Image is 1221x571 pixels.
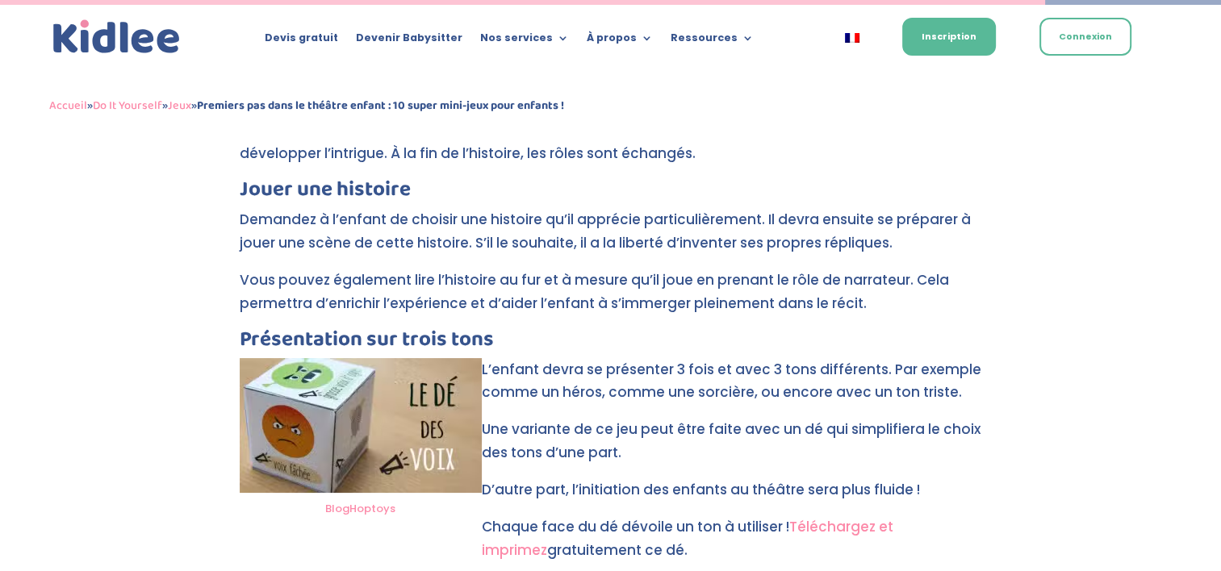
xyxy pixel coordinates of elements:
[325,501,395,516] a: BlogHoptoys
[240,119,982,179] p: Le joueur au centre doit seulement exécuter les instructions données ; c’est aux joueurs assis de...
[49,96,87,115] a: Accueil
[240,418,982,478] p: Une variante de ce jeu peut être faite avec un dé qui simplifiera le choix des tons d’une part.
[240,269,982,329] p: Vous pouvez également lire l’histoire au fur et à mesure qu’il joue en prenant le rôle de narrate...
[480,32,569,50] a: Nos services
[93,96,162,115] a: Do It Yourself
[587,32,653,50] a: À propos
[902,18,996,56] a: Inscription
[240,478,982,515] p: D’autre part, l’initiation des enfants au théâtre sera plus fluide !
[240,358,982,419] p: L’enfant devra se présenter 3 fois et avec 3 tons différents. Par exemple comme un héros, comme u...
[49,96,564,115] span: » » »
[49,16,184,58] a: Kidlee Logo
[265,32,338,50] a: Devis gratuit
[356,32,462,50] a: Devenir Babysitter
[168,96,191,115] a: Jeux
[1039,18,1131,56] a: Connexion
[845,33,859,43] img: Français
[240,179,982,208] h3: Jouer une histoire
[240,208,982,269] p: Demandez à l’enfant de choisir une histoire qu’il apprécie particulièrement. Il devra ensuite se ...
[49,16,184,58] img: logo_kidlee_bleu
[482,517,893,560] a: Téléchargez et imprimez
[240,358,482,493] img: le dé des voix
[671,32,754,50] a: Ressources
[240,329,982,358] h3: Présentation sur trois tons
[197,96,564,115] strong: Premiers pas dans le théâtre enfant : 10 super mini-jeux pour enfants !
